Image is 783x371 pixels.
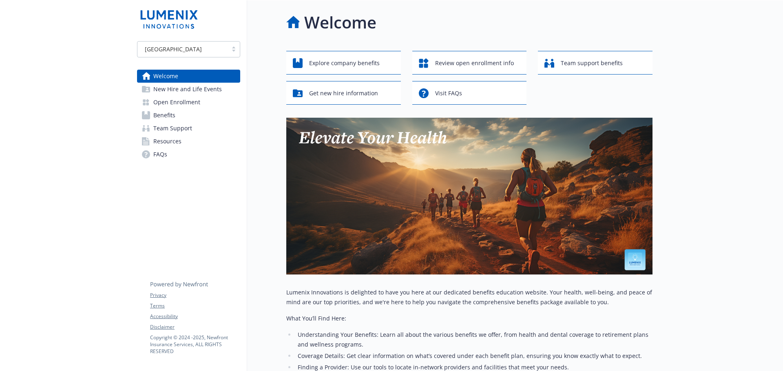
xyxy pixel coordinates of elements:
a: FAQs [137,148,240,161]
a: Welcome [137,70,240,83]
span: Explore company benefits [309,55,380,71]
a: Benefits [137,109,240,122]
span: [GEOGRAPHIC_DATA] [145,45,202,53]
p: Copyright © 2024 - 2025 , Newfront Insurance Services, ALL RIGHTS RESERVED [150,334,240,355]
a: Open Enrollment [137,96,240,109]
span: New Hire and Life Events [153,83,222,96]
a: Team Support [137,122,240,135]
button: Team support benefits [538,51,652,75]
a: Disclaimer [150,323,240,331]
a: Terms [150,302,240,310]
button: Explore company benefits [286,51,401,75]
span: Team support benefits [561,55,623,71]
li: Understanding Your Benefits: Learn all about the various benefits we offer, from health and denta... [295,330,652,349]
span: Resources [153,135,181,148]
span: Get new hire information [309,86,378,101]
p: Lumenix Innovations is delighted to have you here at our dedicated benefits education website. Yo... [286,288,652,307]
a: Privacy [150,292,240,299]
a: Resources [137,135,240,148]
a: New Hire and Life Events [137,83,240,96]
img: overview page banner [286,118,652,274]
button: Review open enrollment info [412,51,527,75]
li: Coverage Details: Get clear information on what’s covered under each benefit plan, ensuring you k... [295,351,652,361]
span: [GEOGRAPHIC_DATA] [142,45,223,53]
span: Visit FAQs [435,86,462,101]
span: Welcome [153,70,178,83]
span: Benefits [153,109,175,122]
span: FAQs [153,148,167,161]
h1: Welcome [304,10,376,35]
span: Review open enrollment info [435,55,514,71]
span: Team Support [153,122,192,135]
a: Accessibility [150,313,240,320]
span: Open Enrollment [153,96,200,109]
button: Get new hire information [286,81,401,105]
p: What You’ll Find Here: [286,314,652,323]
button: Visit FAQs [412,81,527,105]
